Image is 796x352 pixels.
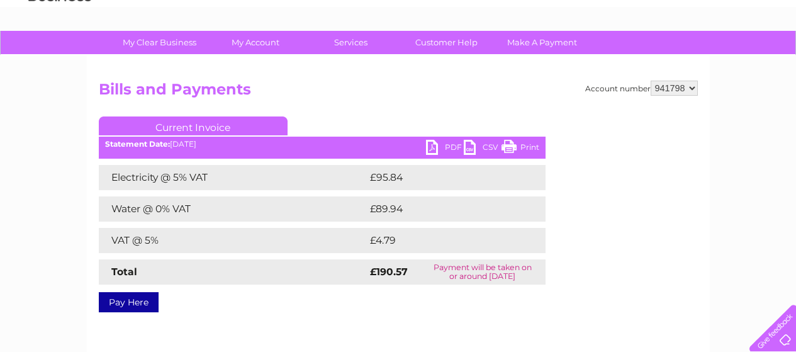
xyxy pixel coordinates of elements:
a: Telecoms [641,54,679,63]
a: 0333 014 3131 [559,6,646,22]
td: Water @ 0% VAT [99,196,367,222]
a: Water [575,54,598,63]
h2: Bills and Payments [99,81,698,105]
td: £4.79 [367,228,516,253]
a: Energy [606,54,634,63]
a: Log out [754,54,784,63]
strong: £190.57 [370,266,408,278]
td: Payment will be taken on or around [DATE] [420,259,546,285]
td: £89.94 [367,196,521,222]
td: Electricity @ 5% VAT [99,165,367,190]
a: Blog [687,54,705,63]
div: Account number [585,81,698,96]
div: [DATE] [99,140,546,149]
a: CSV [464,140,502,158]
div: Clear Business is a trading name of Verastar Limited (registered in [GEOGRAPHIC_DATA] No. 3667643... [101,7,696,61]
a: My Account [203,31,307,54]
td: VAT @ 5% [99,228,367,253]
a: PDF [426,140,464,158]
a: Pay Here [99,292,159,312]
a: Customer Help [395,31,498,54]
img: logo.png [28,33,92,71]
a: Current Invoice [99,116,288,135]
strong: Total [111,266,137,278]
a: Make A Payment [490,31,594,54]
a: Contact [712,54,743,63]
a: Print [502,140,539,158]
b: Statement Date: [105,139,170,149]
td: £95.84 [367,165,521,190]
a: Services [299,31,403,54]
a: My Clear Business [108,31,211,54]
